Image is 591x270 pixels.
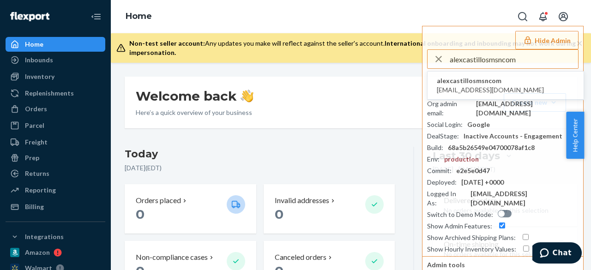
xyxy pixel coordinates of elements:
a: Inventory [6,69,105,84]
div: Deployed : [427,178,457,187]
div: Billing [25,202,44,211]
div: Integrations [25,232,64,241]
iframe: Opens a widget where you can chat to one of our agents [532,242,582,265]
div: Org admin email : [427,99,471,118]
div: Logged In As : [427,189,466,208]
div: Orders [25,104,47,114]
div: production [444,155,479,164]
ol: breadcrumbs [118,3,159,30]
div: Freight [25,138,48,147]
span: [EMAIL_ADDRESS][DOMAIN_NAME] [437,85,544,95]
a: Amazon [6,245,105,260]
img: hand-wave emoji [241,90,253,102]
img: Flexport logo [10,12,49,21]
div: [EMAIL_ADDRESS][DOMAIN_NAME] [470,189,579,208]
a: Orders [6,102,105,116]
div: Inbounds [25,55,53,65]
div: Show Hourly Inventory Values : [427,245,516,254]
div: Prep [25,153,39,162]
a: Home [6,37,105,52]
div: DealStage : [427,132,459,141]
div: Any updates you make will reflect against the seller's account. [129,39,576,57]
input: Search or paste seller ID [450,50,578,68]
button: Open notifications [534,7,552,26]
p: Canceled orders [275,252,326,263]
div: Replenishments [25,89,74,98]
a: Prep [6,150,105,165]
div: Reporting [25,186,56,195]
div: e2e5e0d47 [456,166,490,175]
div: Env : [427,155,440,164]
a: Returns [6,166,105,181]
div: Inactive Accounts - Engagement [464,132,562,141]
div: Social Login : [427,120,463,129]
div: Home [25,40,43,49]
a: Parcel [6,118,105,133]
span: alexcastillosmsncom [437,76,544,85]
a: Inbounds [6,53,105,67]
div: Commit : [427,166,452,175]
p: [DATE] ( EDT ) [125,163,395,173]
div: [DATE] +0000 [461,178,504,187]
div: Parcel [25,121,44,130]
div: Show Admin Features : [427,222,492,231]
a: Replenishments [6,86,105,101]
span: Non-test seller account: [129,39,205,47]
div: Show Archived Shipping Plans : [427,233,516,242]
p: Non-compliance cases [136,252,208,263]
button: Orders placed 0 [125,184,256,234]
div: [EMAIL_ADDRESS][DOMAIN_NAME] [476,99,579,118]
a: Freight [6,135,105,150]
button: Hide Admin [515,31,579,49]
button: Close Navigation [87,7,105,26]
a: Reporting [6,183,105,198]
button: Help Center [566,112,584,159]
a: Home [126,11,152,21]
button: Open account menu [554,7,573,26]
h3: Today [125,147,395,162]
p: Here’s a quick overview of your business [136,108,253,117]
div: Inventory [25,72,54,81]
button: Invalid addresses 0 [264,184,395,234]
span: 0 [275,206,283,222]
span: 0 [136,206,145,222]
div: Amazon [25,248,50,257]
div: Returns [25,169,49,178]
div: Build : [427,143,443,152]
p: Orders placed [136,195,181,206]
p: Invalid addresses [275,195,329,206]
button: Open Search Box [513,7,532,26]
h1: Welcome back [136,88,253,104]
a: Billing [6,199,105,214]
div: Google [467,120,490,129]
p: Admin tools [427,260,579,270]
div: Switch to Demo Mode : [427,210,493,219]
div: 68a5b26549e04700078af1c8 [448,143,535,152]
button: Integrations [6,229,105,244]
